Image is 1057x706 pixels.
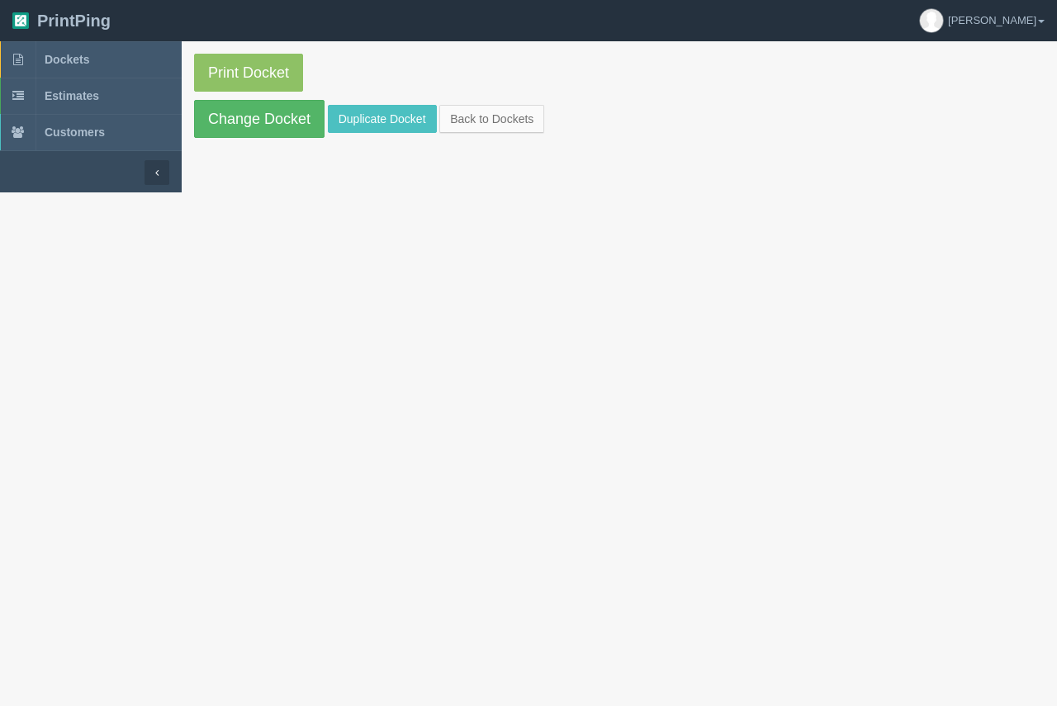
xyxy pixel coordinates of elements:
[194,54,303,92] a: Print Docket
[45,89,99,102] span: Estimates
[12,12,29,29] img: logo-3e63b451c926e2ac314895c53de4908e5d424f24456219fb08d385ab2e579770.png
[45,126,105,139] span: Customers
[45,53,89,66] span: Dockets
[439,105,544,133] a: Back to Dockets
[920,9,943,32] img: avatar_default-7531ab5dedf162e01f1e0bb0964e6a185e93c5c22dfe317fb01d7f8cd2b1632c.jpg
[328,105,437,133] a: Duplicate Docket
[194,100,325,138] a: Change Docket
